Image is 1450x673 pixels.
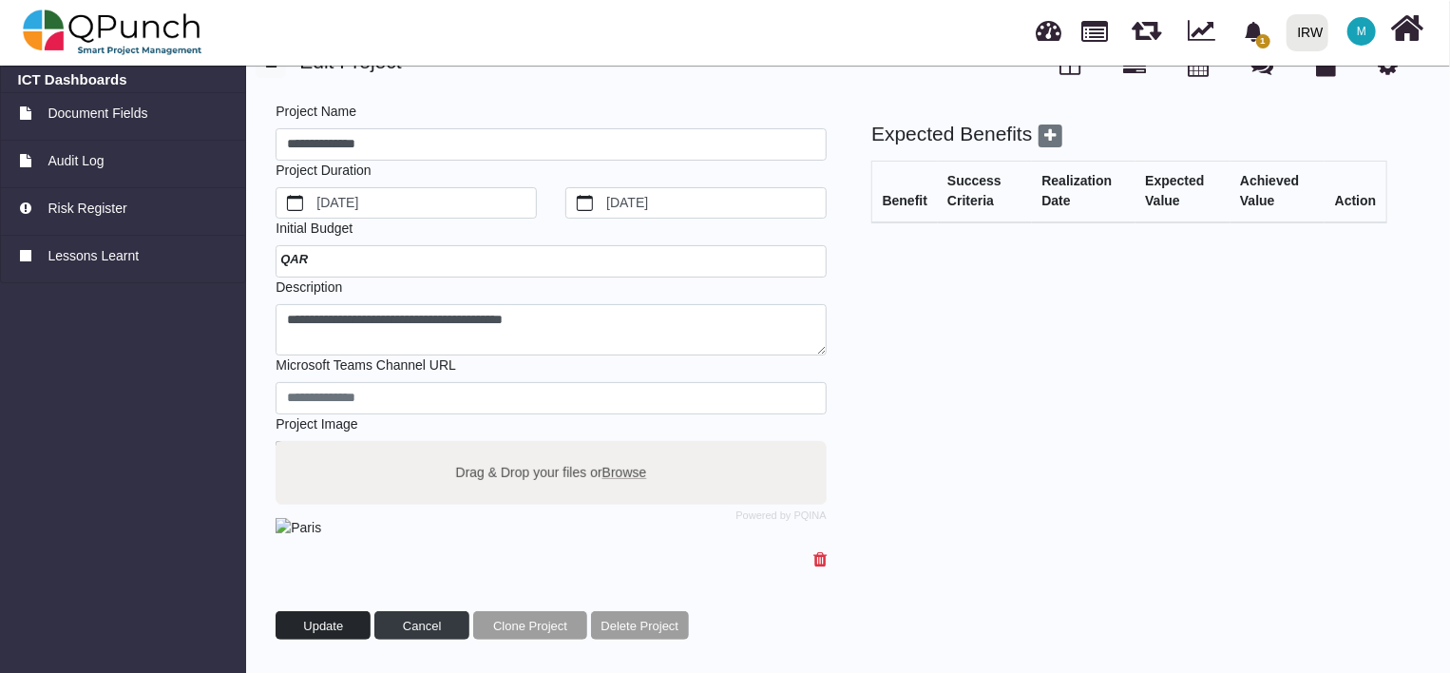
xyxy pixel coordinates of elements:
span: Clone Project [493,619,567,633]
label: [DATE] [314,188,536,219]
svg: bell fill [1244,22,1264,42]
div: Success Criteria [947,171,1021,211]
span: Projects [1082,12,1109,42]
span: Releases [1132,10,1161,41]
button: Clone Project [473,611,587,640]
h4: Expected Benefits [871,122,1387,147]
a: Powered by PQINA [736,511,827,520]
label: Description [276,278,342,298]
label: Microsoft Teams Channel URL [276,356,456,375]
svg: calendar [287,195,304,212]
i: Document Library [1316,53,1336,76]
span: Document Fields [48,104,147,124]
button: Update [276,611,371,640]
label: Initial Budget [276,219,353,239]
span: Cancel [403,619,441,633]
span: Add benefits [1039,125,1062,147]
span: Dashboard [1037,11,1062,40]
label: Drag & Drop your files or [449,455,654,489]
label: Project Duration [276,161,371,181]
span: Audit Log [48,151,104,171]
div: Notification [1237,14,1270,48]
i: Delete [813,551,827,568]
i: Calendar [1188,53,1209,76]
svg: calendar [577,195,594,212]
div: Action [1335,191,1377,211]
label: Project Image [276,414,357,434]
div: Expected Value [1145,171,1220,211]
span: Muhammad.shoaib [1347,17,1376,46]
a: M [1336,1,1387,62]
button: calendar [566,188,603,219]
label: [DATE] [603,188,826,219]
img: qpunch-sp.fa6292f.png [23,4,202,61]
div: Realization Date [1042,171,1126,211]
span: Update [303,619,343,633]
a: bell fill1 [1232,1,1279,61]
button: Delete Project [591,611,689,640]
img: Paris [276,518,321,538]
span: Delete Project [601,619,679,633]
span: Browse [602,464,647,479]
button: Cancel [374,611,469,640]
a: IRW [1278,1,1336,64]
div: Dynamic Report [1178,1,1232,64]
div: IRW [1298,16,1324,49]
span: Lessons Learnt [48,246,139,266]
span: 1 [1256,34,1270,48]
button: calendar [277,188,314,219]
span: M [1357,26,1366,37]
i: Home [1391,10,1424,47]
div: Achieved Value [1240,171,1315,211]
a: 28 [1123,61,1146,76]
div: Benefit [883,191,927,211]
label: Project Name [276,102,356,122]
span: Risk Register [48,199,126,219]
a: ICT Dashboards [18,71,229,88]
